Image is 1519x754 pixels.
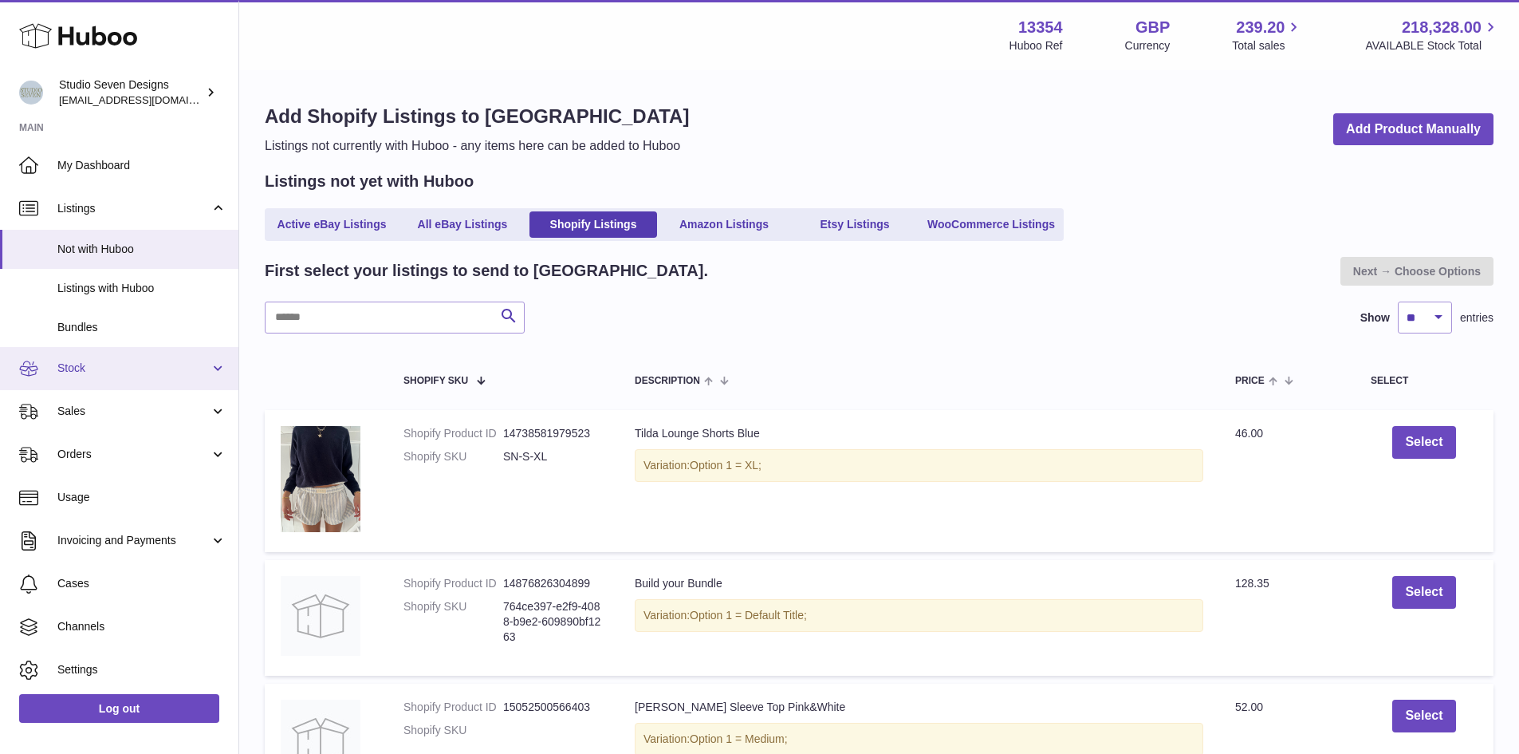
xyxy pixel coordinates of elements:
div: Variation: [635,599,1203,632]
div: Huboo Ref [1009,38,1063,53]
dd: 15052500566403 [503,700,603,715]
span: Stock [57,361,210,376]
a: Etsy Listings [791,211,919,238]
div: [PERSON_NAME] Sleeve Top Pink&White [635,700,1203,715]
span: Cases [57,576,226,591]
span: Listings [57,201,210,216]
span: Shopify SKU [403,376,468,386]
span: 46.00 [1235,427,1263,440]
div: Variation: [635,449,1203,482]
a: Shopify Listings [529,211,657,238]
strong: GBP [1135,17,1170,38]
span: Option 1 = XL; [690,459,761,472]
div: Build your Bundle [635,576,1203,591]
a: Log out [19,694,219,723]
div: Select [1371,376,1478,386]
span: [EMAIL_ADDRESS][DOMAIN_NAME] [59,93,234,106]
img: IMG_33022.jpg [281,426,360,532]
a: WooCommerce Listings [922,211,1061,238]
dt: Shopify Product ID [403,426,503,441]
a: 218,328.00 AVAILABLE Stock Total [1365,17,1500,53]
button: Select [1392,426,1455,459]
span: 218,328.00 [1402,17,1482,38]
a: All eBay Listings [399,211,526,238]
span: Not with Huboo [57,242,226,257]
h2: First select your listings to send to [GEOGRAPHIC_DATA]. [265,260,708,282]
span: Channels [57,619,226,634]
dt: Shopify Product ID [403,576,503,591]
dt: Shopify Product ID [403,700,503,715]
h1: Add Shopify Listings to [GEOGRAPHIC_DATA] [265,104,689,129]
p: Listings not currently with Huboo - any items here can be added to Huboo [265,137,689,155]
button: Select [1392,700,1455,732]
a: Active eBay Listings [268,211,395,238]
label: Show [1360,310,1390,326]
button: Select [1392,576,1455,609]
span: Invoicing and Payments [57,533,210,548]
span: Sales [57,404,210,419]
div: Currency [1125,38,1171,53]
a: Add Product Manually [1333,113,1493,146]
dd: 764ce397-e2f9-4088-b9e2-609890bf1263 [503,599,603,645]
span: Price [1235,376,1265,386]
span: Settings [57,662,226,677]
span: My Dashboard [57,158,226,173]
span: Orders [57,447,210,462]
dt: Shopify SKU [403,449,503,464]
span: entries [1460,310,1493,326]
strong: 13354 [1018,17,1063,38]
dd: 14738581979523 [503,426,603,441]
span: Option 1 = Default Title; [690,609,807,622]
img: no-photo.jpg [281,576,360,656]
dd: 14876826304899 [503,576,603,591]
span: Usage [57,490,226,505]
div: Tilda Lounge Shorts Blue [635,426,1203,441]
span: Listings with Huboo [57,281,226,296]
div: Studio Seven Designs [59,77,203,108]
img: contact.studiosevendesigns@gmail.com [19,81,43,105]
dt: Shopify SKU [403,599,503,645]
span: 239.20 [1236,17,1285,38]
dt: Shopify SKU [403,723,503,738]
span: AVAILABLE Stock Total [1365,38,1500,53]
span: 128.35 [1235,577,1269,590]
a: 239.20 Total sales [1232,17,1303,53]
a: Amazon Listings [660,211,788,238]
span: Total sales [1232,38,1303,53]
span: 52.00 [1235,701,1263,713]
span: Bundles [57,320,226,335]
h2: Listings not yet with Huboo [265,171,474,192]
span: Option 1 = Medium; [690,732,788,745]
span: Description [635,376,700,386]
dd: SN-S-XL [503,449,603,464]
